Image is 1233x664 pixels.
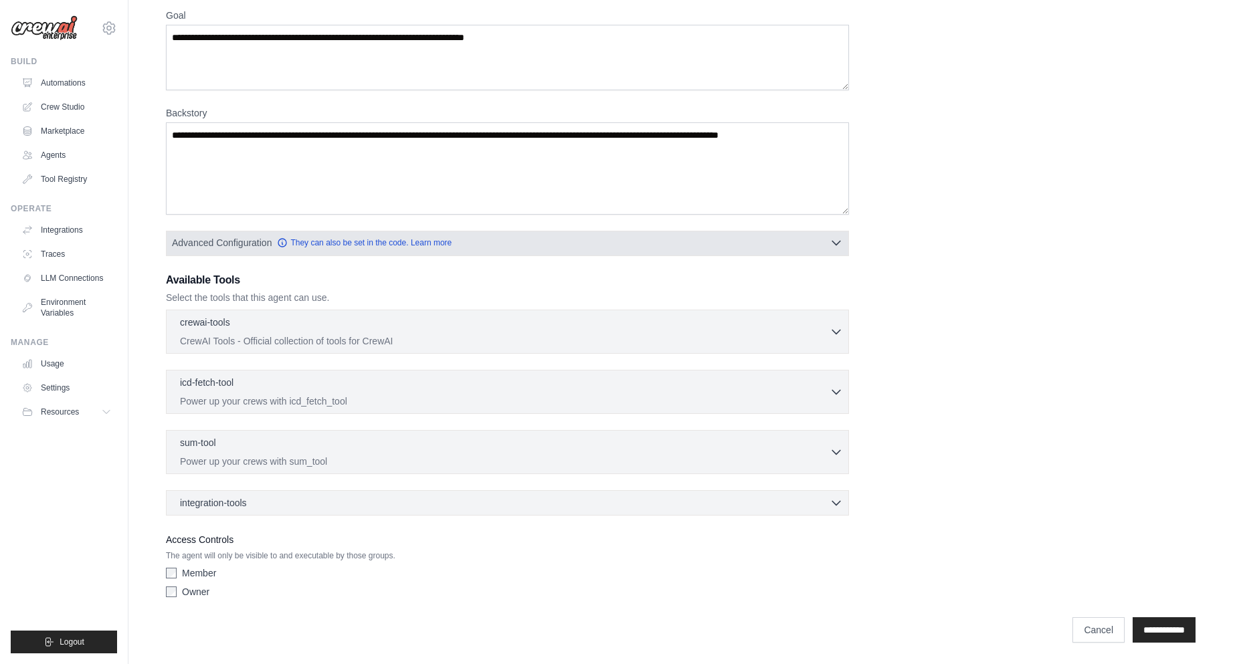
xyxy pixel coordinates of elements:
a: Traces [16,243,117,265]
a: They can also be set in the code. Learn more [277,237,452,248]
a: Settings [16,377,117,399]
label: Goal [166,9,849,22]
a: Automations [16,72,117,94]
button: Advanced Configuration They can also be set in the code. Learn more [167,231,848,255]
span: Logout [60,637,84,647]
p: crewai-tools [180,316,230,329]
a: Tool Registry [16,169,117,190]
button: Logout [11,631,117,653]
p: icd-fetch-tool [180,376,233,389]
label: Owner [182,585,209,598]
img: Logo [11,15,78,41]
label: Member [182,566,216,580]
p: CrewAI Tools - Official collection of tools for CrewAI [180,334,830,348]
a: Crew Studio [16,96,117,118]
button: sum-tool Power up your crews with sum_tool [172,436,843,468]
label: Access Controls [166,532,849,548]
div: Build [11,56,117,67]
span: integration-tools [180,496,247,510]
a: Cancel [1072,617,1125,643]
span: Resources [41,407,79,417]
p: The agent will only be visible to and executable by those groups. [166,550,849,561]
a: Integrations [16,219,117,241]
button: crewai-tools CrewAI Tools - Official collection of tools for CrewAI [172,316,843,348]
a: LLM Connections [16,267,117,289]
a: Agents [16,144,117,166]
p: Select the tools that this agent can use. [166,291,849,304]
h3: Available Tools [166,272,849,288]
a: Environment Variables [16,292,117,324]
label: Backstory [166,106,849,120]
p: Power up your crews with sum_tool [180,455,830,468]
button: Resources [16,401,117,423]
a: Usage [16,353,117,374]
div: Operate [11,203,117,214]
div: Manage [11,337,117,348]
a: Marketplace [16,120,117,142]
button: integration-tools [172,496,843,510]
span: Advanced Configuration [172,236,272,249]
p: sum-tool [180,436,216,449]
button: icd-fetch-tool Power up your crews with icd_fetch_tool [172,376,843,408]
p: Power up your crews with icd_fetch_tool [180,395,830,408]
